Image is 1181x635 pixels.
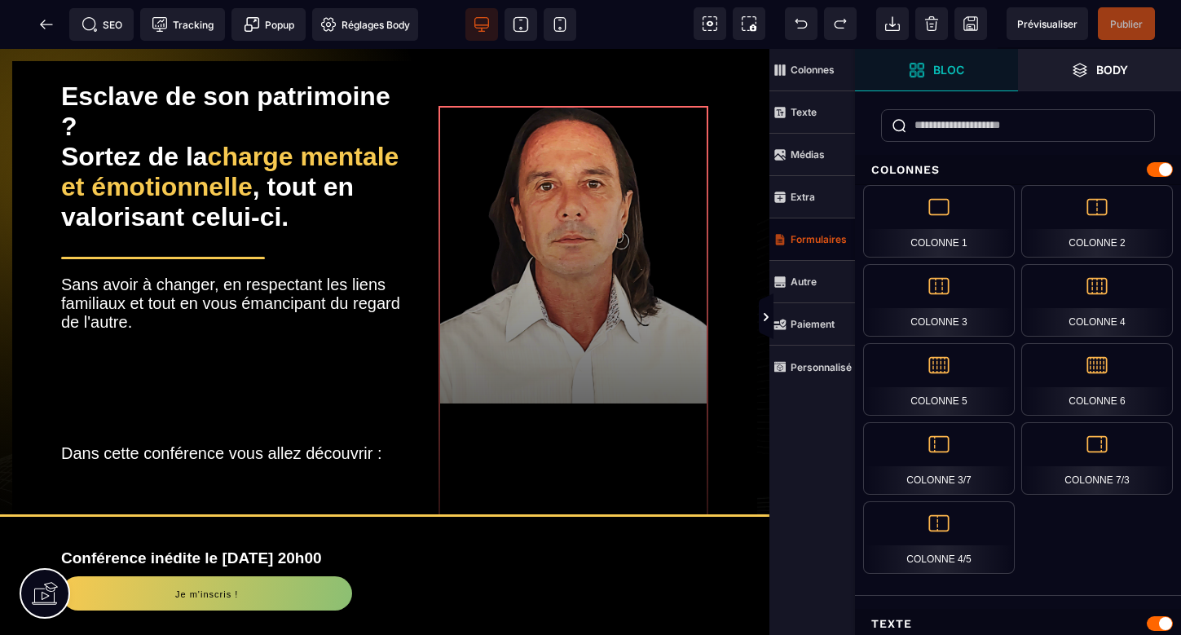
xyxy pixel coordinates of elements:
[769,91,855,134] span: Texte
[152,16,214,33] span: Tracking
[769,303,855,346] span: Paiement
[61,93,406,152] span: charge mentale et émotionnelle
[1021,343,1173,416] div: Colonne 6
[1098,7,1155,40] span: Enregistrer le contenu
[1018,49,1181,91] span: Ouvrir les calques
[320,16,410,33] span: Réglages Body
[863,422,1015,495] div: Colonne 3/7
[1007,7,1088,40] span: Aperçu
[791,106,817,118] strong: Texte
[1096,64,1128,76] strong: Body
[61,93,402,183] div: Sortez de la , tout en valorisant celui-ci.
[1021,422,1173,495] div: Colonne 7/3
[438,57,708,558] img: 5a0d73b3e35282f08eb33354dc48696d_20250830_092415.png
[69,8,134,41] span: Métadata SEO
[61,227,402,414] div: Sans avoir à changer, en respectant les liens familiaux et tout en vous émancipant du regard de l...
[791,276,817,288] strong: Autre
[544,8,576,41] span: Voir mobile
[791,64,835,76] strong: Colonnes
[863,501,1015,574] div: Colonne 4/5
[769,261,855,303] span: Autre
[1017,18,1077,30] span: Prévisualiser
[61,33,402,93] div: Esclave de son patrimoine ?
[61,492,708,527] h2: Conférence inédite le [DATE] 20h00
[915,7,948,40] span: Nettoyage
[61,527,352,562] button: Je m'inscris !
[824,7,857,40] span: Rétablir
[1110,18,1143,30] span: Publier
[30,8,63,41] span: Retour
[791,318,835,330] strong: Paiement
[855,49,1018,91] span: Ouvrir les blocs
[769,218,855,261] span: Formulaires
[1021,264,1173,337] div: Colonne 4
[769,49,855,91] span: Colonnes
[1021,185,1173,258] div: Colonne 2
[140,8,225,41] span: Code de suivi
[933,64,964,76] strong: Bloc
[312,8,418,41] span: Favicon
[231,8,306,41] span: Créer une alerte modale
[82,16,122,33] span: SEO
[954,7,987,40] span: Enregistrer
[855,155,1181,185] div: Colonnes
[863,264,1015,337] div: Colonne 3
[863,343,1015,416] div: Colonne 5
[733,7,765,40] span: Capture d'écran
[791,191,815,203] strong: Extra
[465,8,498,41] span: Voir bureau
[769,134,855,176] span: Médias
[876,7,909,40] span: Importer
[791,148,825,161] strong: Médias
[769,346,855,388] span: Personnalisé
[863,185,1015,258] div: Colonne 1
[791,361,852,373] strong: Personnalisé
[244,16,294,33] span: Popup
[855,293,871,342] span: Afficher les vues
[769,176,855,218] span: Extra
[694,7,726,40] span: Voir les composants
[785,7,817,40] span: Défaire
[791,233,847,245] strong: Formulaires
[505,8,537,41] span: Voir tablette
